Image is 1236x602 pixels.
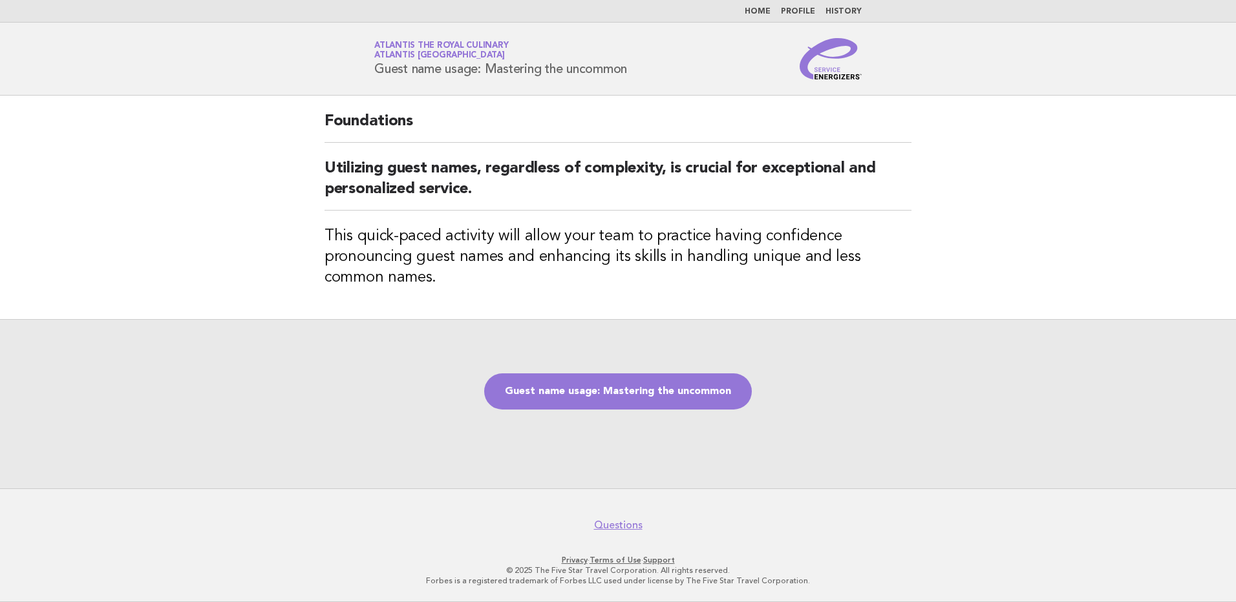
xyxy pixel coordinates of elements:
[745,8,771,16] a: Home
[594,519,643,532] a: Questions
[781,8,815,16] a: Profile
[222,555,1014,565] p: · ·
[643,555,675,565] a: Support
[374,52,505,60] span: Atlantis [GEOGRAPHIC_DATA]
[222,565,1014,576] p: © 2025 The Five Star Travel Corporation. All rights reserved.
[562,555,588,565] a: Privacy
[484,373,752,410] a: Guest name usage: Mastering the uncommon
[374,42,627,76] h1: Guest name usage: Mastering the uncommon
[800,38,862,79] img: Service Energizers
[222,576,1014,586] p: Forbes is a registered trademark of Forbes LLC used under license by The Five Star Travel Corpora...
[325,111,911,143] h2: Foundations
[374,41,508,59] a: Atlantis the Royal CulinaryAtlantis [GEOGRAPHIC_DATA]
[325,226,911,288] h3: This quick-paced activity will allow your team to practice having confidence pronouncing guest na...
[590,555,641,565] a: Terms of Use
[826,8,862,16] a: History
[325,158,911,211] h2: Utilizing guest names, regardless of complexity, is crucial for exceptional and personalized serv...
